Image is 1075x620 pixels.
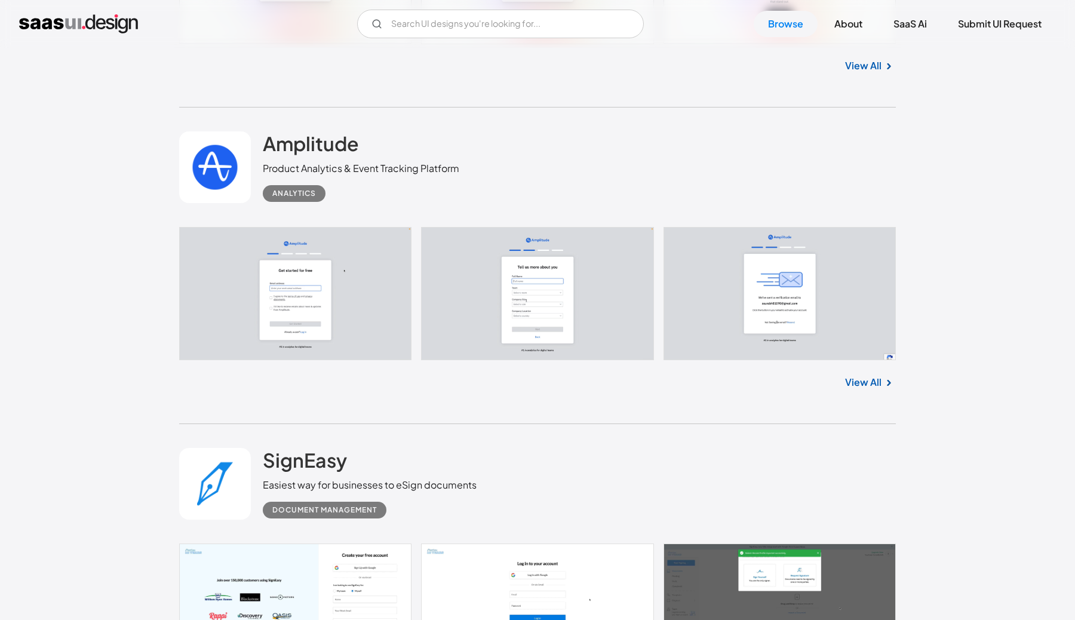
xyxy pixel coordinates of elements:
div: Analytics [272,186,316,201]
a: View All [845,59,881,73]
a: View All [845,375,881,389]
a: Submit UI Request [944,11,1056,37]
div: Document Management [272,503,377,517]
div: Product Analytics & Event Tracking Platform [263,161,459,176]
a: SaaS Ai [879,11,941,37]
div: Easiest way for businesses to eSign documents [263,478,477,492]
a: Browse [754,11,818,37]
a: SignEasy [263,448,347,478]
h2: SignEasy [263,448,347,472]
input: Search UI designs you're looking for... [357,10,644,38]
a: home [19,14,138,33]
a: Amplitude [263,131,359,161]
a: About [820,11,877,37]
form: Email Form [357,10,644,38]
h2: Amplitude [263,131,359,155]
